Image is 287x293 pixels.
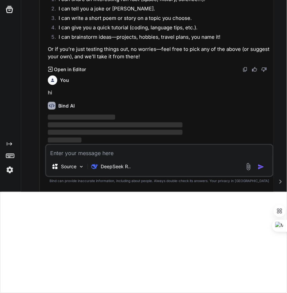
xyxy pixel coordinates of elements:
[48,115,115,120] span: ‌
[54,66,86,73] p: Open in Editor
[91,163,98,170] img: DeepSeek R1 (70B-Distill US Hosted)
[53,5,272,14] li: I can tell you a joke or [PERSON_NAME].
[252,67,257,72] img: like
[243,67,248,72] img: copy
[48,130,183,135] span: ‌
[258,164,264,170] img: icon
[48,46,272,61] p: Or if you’re just testing things out, no worries—feel free to pick any of the above (or suggest y...
[53,33,272,43] li: I can brainstorm ideas—projects, hobbies, travel plans, you name it!
[4,164,15,176] img: settings
[78,164,84,170] img: Pick Models
[48,138,82,143] span: ‌
[53,14,272,24] li: I can write a short poem or story on a topic you choose.
[58,102,75,109] h6: Bind AI
[245,163,252,171] img: attachment
[48,89,272,97] p: hi
[61,163,76,170] p: Source
[261,67,267,72] img: dislike
[60,77,69,84] h6: You
[45,178,274,183] p: Bind can provide inaccurate information, including about people. Always double-check its answers....
[101,163,131,170] p: DeepSeek R..
[48,122,183,127] span: ‌
[53,24,272,33] li: I can give you a quick tutorial (coding, language tips, etc.).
